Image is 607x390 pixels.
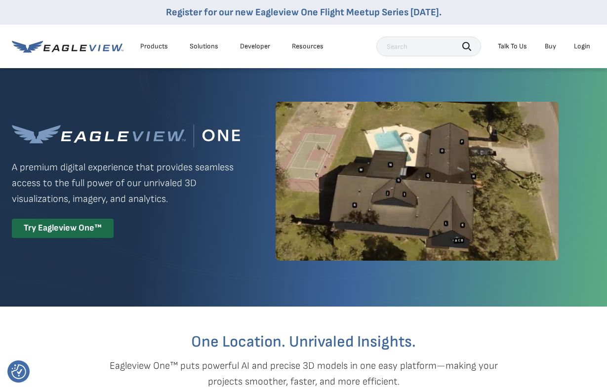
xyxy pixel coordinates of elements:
[12,219,114,238] div: Try Eagleview One™
[498,42,527,51] div: Talk To Us
[92,358,515,390] p: Eagleview One™ puts powerful AI and precise 3D models in one easy platform—making your projects s...
[240,42,270,51] a: Developer
[19,334,588,350] h2: One Location. Unrivaled Insights.
[12,159,240,207] p: A premium digital experience that provides seamless access to the full power of our unrivaled 3D ...
[376,37,481,56] input: Search
[166,6,442,18] a: Register for our new Eagleview One Flight Meetup Series [DATE].
[11,364,26,379] img: Revisit consent button
[292,42,324,51] div: Resources
[12,124,240,148] img: Eagleview One™
[574,42,590,51] div: Login
[140,42,168,51] div: Products
[545,42,556,51] a: Buy
[11,364,26,379] button: Consent Preferences
[190,42,218,51] div: Solutions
